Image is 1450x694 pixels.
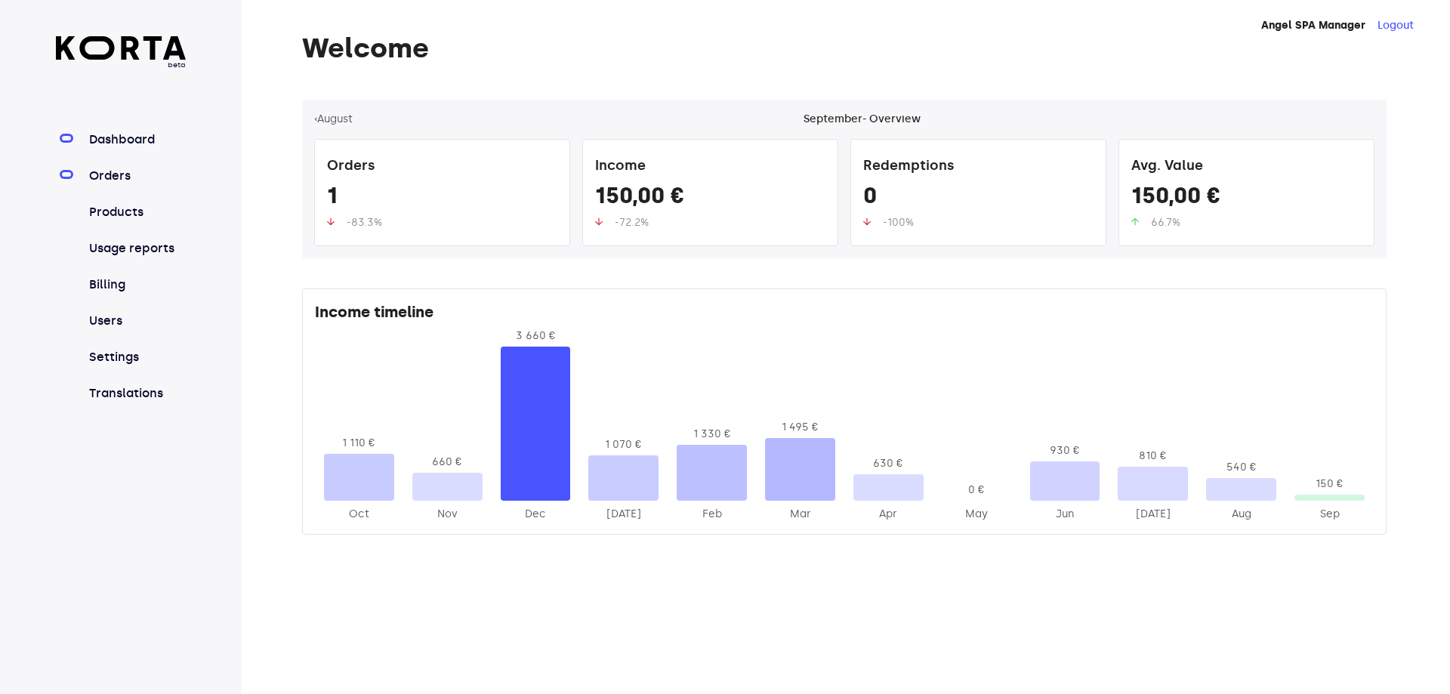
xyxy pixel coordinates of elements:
span: -72.2% [615,216,649,229]
a: Orders [86,167,187,185]
div: 2025-Jan [588,507,659,522]
div: 2025-Apr [853,507,924,522]
div: 2025-Jun [1030,507,1100,522]
div: 2025-Aug [1206,507,1276,522]
a: beta [56,36,187,70]
div: 1 495 € [765,420,835,435]
img: up [327,217,335,226]
div: 2025-May [942,507,1012,522]
span: 66.7% [1151,216,1180,229]
span: -83.3% [347,216,382,229]
h1: Welcome [302,33,1387,63]
a: Translations [86,384,187,403]
div: 150,00 € [595,182,825,215]
div: 2024-Dec [501,507,571,522]
div: 930 € [1030,443,1100,458]
div: 1 [327,182,557,215]
div: 2025-Feb [677,507,747,522]
div: 150,00 € [1131,182,1362,215]
a: Billing [86,276,187,294]
img: up [863,217,871,226]
a: Products [86,203,187,221]
span: -100% [883,216,914,229]
div: 1 110 € [324,436,394,451]
strong: Angel SPA Manager [1261,19,1365,32]
button: ‹August [314,112,353,127]
div: Income timeline [315,301,1374,328]
a: Settings [86,348,187,366]
div: September - Overview [804,112,921,127]
div: 2025-Sep [1294,507,1365,522]
div: 1 330 € [677,427,747,442]
div: 810 € [1118,449,1188,464]
div: 630 € [853,456,924,471]
a: Users [86,312,187,330]
div: Orders [327,152,557,182]
div: 1 070 € [588,437,659,452]
img: Korta [56,36,187,60]
img: up [1131,217,1139,226]
div: Redemptions [863,152,1094,182]
div: 0 € [942,483,1012,498]
div: 150 € [1294,477,1365,492]
div: 2024-Nov [412,507,483,522]
div: 2025-Mar [765,507,835,522]
div: 2024-Oct [324,507,394,522]
div: Avg. Value [1131,152,1362,182]
div: 540 € [1206,460,1276,475]
a: Usage reports [86,239,187,258]
div: 2025-Jul [1118,507,1188,522]
div: 3 660 € [501,328,571,344]
div: 660 € [412,455,483,470]
div: Income [595,152,825,182]
div: 0 [863,182,1094,215]
button: Logout [1377,18,1414,33]
a: Dashboard [86,131,187,149]
img: up [595,217,603,226]
span: beta [56,60,187,70]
